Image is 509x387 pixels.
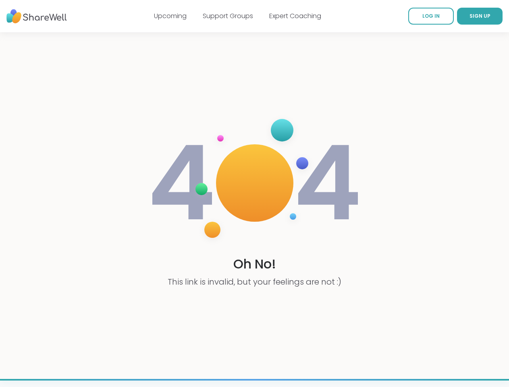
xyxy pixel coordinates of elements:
[203,11,253,21] a: Support Groups
[269,11,321,21] a: Expert Coaching
[470,12,490,19] span: SIGN UP
[6,5,67,27] img: ShareWell Nav Logo
[457,8,503,25] a: SIGN UP
[408,8,454,25] a: LOG IN
[422,12,440,19] span: LOG IN
[168,276,341,287] p: This link is invalid, but your feelings are not :)
[233,255,276,273] h1: Oh No!
[148,111,362,255] img: 404
[154,11,187,21] a: Upcoming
